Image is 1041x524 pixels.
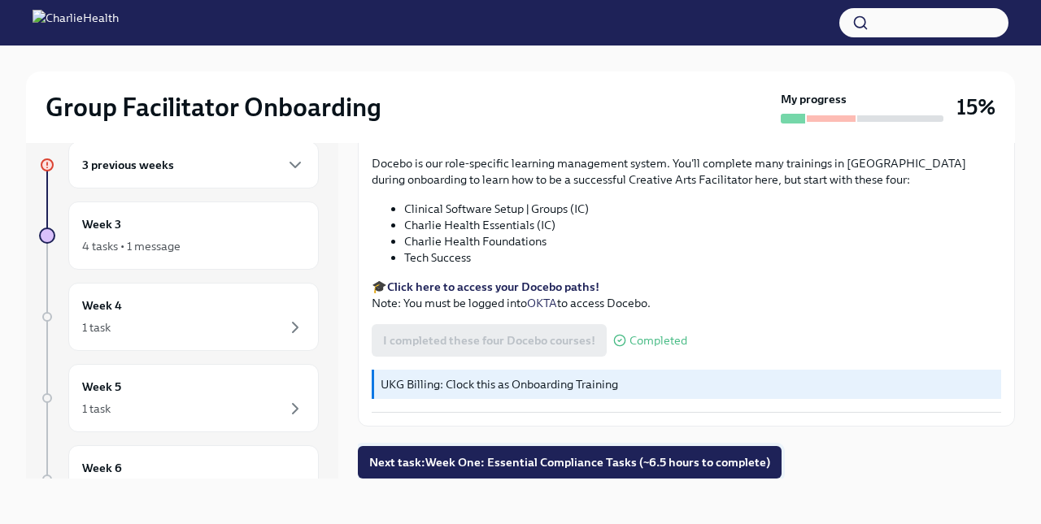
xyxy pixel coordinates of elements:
[33,10,119,36] img: CharlieHealth
[82,319,111,336] div: 1 task
[381,376,995,392] p: UKG Billing: Clock this as Onboarding Training
[387,279,599,294] a: Click here to access your Docebo paths!
[82,401,111,417] div: 1 task
[82,297,122,314] h6: Week 4
[39,283,319,351] a: Week 41 task
[68,141,319,188] div: 3 previous weeks
[82,238,181,254] div: 4 tasks • 1 message
[82,378,121,396] h6: Week 5
[404,201,1001,217] li: Clinical Software Setup | Groups (IC)
[372,155,1001,188] p: Docebo is our role-specific learning management system. You'll complete many trainings in [GEOGRA...
[39,364,319,432] a: Week 51 task
[781,91,847,107] strong: My progress
[372,279,1001,311] p: 🎓 Note: You must be logged into to access Docebo.
[629,335,687,347] span: Completed
[82,215,121,233] h6: Week 3
[39,445,319,513] a: Week 6
[39,201,319,270] a: Week 34 tasks • 1 message
[404,233,1001,249] li: Charlie Health Foundations
[404,249,1001,266] li: Tech Success
[527,296,557,310] a: OKTA
[369,454,770,470] span: Next task : Week One: Essential Compliance Tasks (~6.5 hours to complete)
[956,93,995,122] h3: 15%
[358,446,782,479] button: Next task:Week One: Essential Compliance Tasks (~6.5 hours to complete)
[82,156,174,174] h6: 3 previous weeks
[46,91,381,123] h2: Group Facilitator Onboarding
[82,459,122,477] h6: Week 6
[404,217,1001,233] li: Charlie Health Essentials (IC)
